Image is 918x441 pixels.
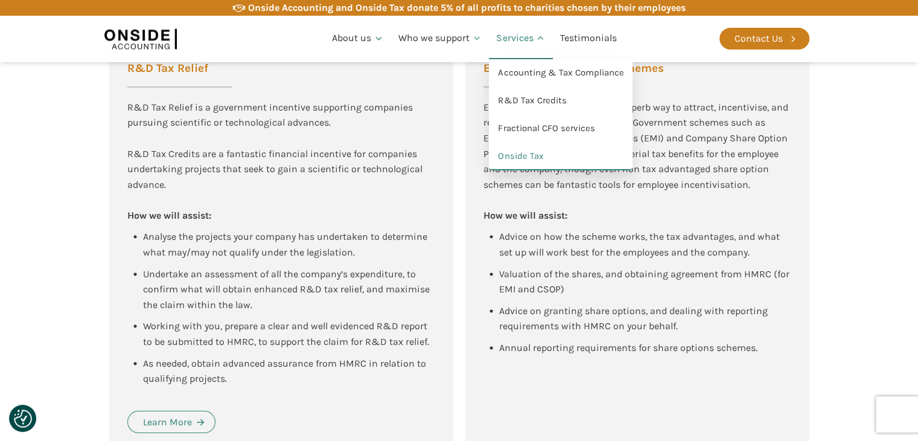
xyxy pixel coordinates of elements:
[391,18,489,59] a: Who we support
[143,268,432,311] span: Undertake an assessment of all the company’s expenditure, to confirm what will obtain enhanced R&...
[499,342,757,353] span: Annual reporting requirements for share options schemes.
[489,18,553,59] a: Services
[143,358,429,385] span: As needed, obtain advanced assurance from HMRC in relation to qualifying projects.
[483,100,791,224] div: Employee share schemes are a superb way to attract, incentivise, and retain key staff for your co...
[127,100,435,130] div: R&D Tax Relief is a government incentive supporting companies pursuing scientific or technologica...
[483,63,664,74] span: Employee Share Option Schemes
[489,59,633,87] a: Accounting & Tax Compliance
[499,305,770,332] span: Advice on granting share options, and dealing with reporting requirements with HMRC on your behalf.
[127,210,211,221] b: How we will assist:
[14,410,32,428] button: Consent Preferences
[499,268,792,295] span: Valuation of the shares, and obtaining agreement from HMRC (for EMI and CSOP)
[127,63,232,74] span: R&D Tax Relief
[14,410,32,428] img: Revisit consent button
[143,320,430,347] span: Working with you, prepare a clear and well evidenced R&D report to be submitted to HMRC, to suppo...
[143,414,192,430] div: Learn More
[489,115,633,143] a: Fractional CFO services
[489,87,633,115] a: R&D Tax Credits
[499,231,782,258] span: Advice on how the scheme works, the tax advantages, and what set up will work best for the employ...
[325,18,391,59] a: About us
[735,31,783,47] div: Contact Us
[127,146,435,193] div: R&D Tax Credits are a fantastic financial incentive for companies undertaking projects that seek ...
[104,25,177,53] img: Onside Accounting
[719,28,809,50] a: Contact Us
[553,18,624,59] a: Testimonials
[143,231,430,258] span: Analyse the projects your company has undertaken to determine what may/may not qualify under the ...
[483,210,567,221] b: How we will assist:
[489,143,633,170] a: Onside Tax
[127,411,215,434] a: Learn More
